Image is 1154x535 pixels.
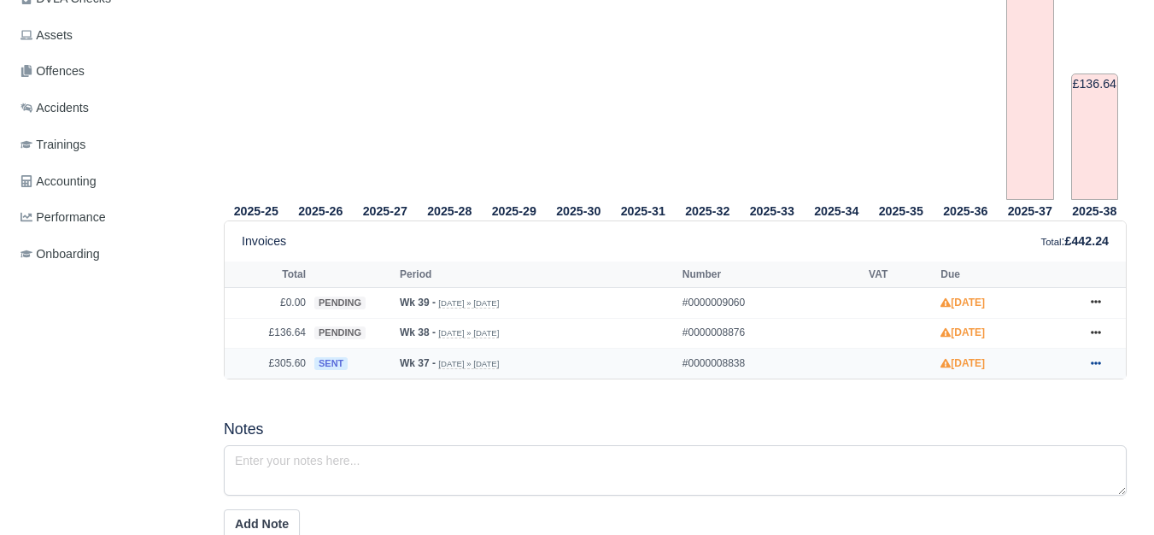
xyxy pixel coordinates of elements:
[395,262,678,287] th: Period
[21,135,85,155] span: Trainings
[21,244,100,264] span: Onboarding
[14,91,203,125] a: Accidents
[353,201,418,221] th: 2025-27
[1071,73,1119,200] td: £136.64
[678,287,864,318] td: #0000009060
[1069,453,1154,535] iframe: Chat Widget
[1063,201,1128,221] th: 2025-38
[14,165,203,198] a: Accounting
[314,326,366,339] span: pending
[740,201,805,221] th: 2025-33
[225,349,310,379] td: £305.60
[224,201,289,221] th: 2025-25
[998,201,1063,221] th: 2025-37
[805,201,870,221] th: 2025-34
[225,318,310,349] td: £136.64
[400,326,436,338] strong: Wk 38 -
[418,201,483,221] th: 2025-28
[225,287,310,318] td: £0.00
[289,201,354,221] th: 2025-26
[314,297,366,309] span: pending
[940,357,985,369] strong: [DATE]
[21,172,97,191] span: Accounting
[21,26,73,45] span: Assets
[864,262,936,287] th: VAT
[400,357,436,369] strong: Wk 37 -
[869,201,934,221] th: 2025-35
[21,208,106,227] span: Performance
[676,201,741,221] th: 2025-32
[225,262,310,287] th: Total
[482,201,547,221] th: 2025-29
[934,201,999,221] th: 2025-36
[678,262,864,287] th: Number
[547,201,612,221] th: 2025-30
[438,328,499,338] small: [DATE] » [DATE]
[14,128,203,162] a: Trainings
[936,262,1075,287] th: Due
[14,201,203,234] a: Performance
[14,55,203,88] a: Offences
[242,234,286,249] h6: Invoices
[14,238,203,271] a: Onboarding
[940,326,985,338] strong: [DATE]
[14,19,203,52] a: Assets
[21,98,89,118] span: Accidents
[678,349,864,379] td: #0000008838
[1065,234,1109,248] strong: £442.24
[438,359,499,369] small: [DATE] » [DATE]
[21,62,85,81] span: Offences
[314,357,348,370] span: sent
[940,297,985,309] strong: [DATE]
[400,297,436,309] strong: Wk 39 -
[224,420,1127,438] h5: Notes
[1041,237,1062,247] small: Total
[1041,232,1109,251] div: :
[438,298,499,309] small: [DATE] » [DATE]
[611,201,676,221] th: 2025-31
[678,318,864,349] td: #0000008876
